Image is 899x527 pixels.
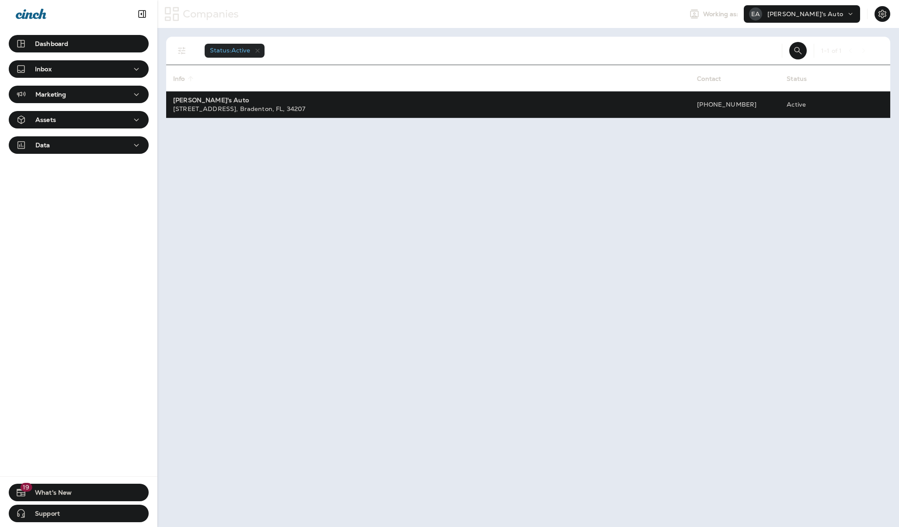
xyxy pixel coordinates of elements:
span: 19 [20,483,32,492]
button: Inbox [9,60,149,78]
button: Support [9,505,149,522]
p: Companies [179,7,239,21]
button: 19What's New [9,484,149,501]
span: Status [787,75,818,83]
div: [STREET_ADDRESS] , Bradenton , FL , 34207 [173,104,683,113]
p: Assets [35,116,56,123]
button: Assets [9,111,149,128]
td: [PHONE_NUMBER] [690,91,780,118]
span: Support [26,510,60,520]
p: [PERSON_NAME]'s Auto [767,10,843,17]
button: Search Companies [789,42,807,59]
p: Inbox [35,66,52,73]
p: Dashboard [35,40,68,47]
span: Working as: [703,10,740,18]
button: Data [9,136,149,154]
p: Marketing [35,91,66,98]
button: Marketing [9,86,149,103]
span: Status : Active [210,46,250,54]
button: Settings [875,6,890,22]
span: Contact [697,75,732,83]
strong: [PERSON_NAME]'s Auto [173,96,249,104]
div: EA [749,7,762,21]
span: Contact [697,75,721,83]
button: Dashboard [9,35,149,52]
span: What's New [26,489,72,499]
div: 1 - 1 of 1 [821,47,842,54]
td: Active [780,91,838,118]
span: Info [173,75,196,83]
span: Status [787,75,807,83]
button: Collapse Sidebar [130,5,154,23]
button: Filters [173,42,191,59]
p: Data [35,142,50,149]
div: Status:Active [205,44,265,58]
span: Info [173,75,185,83]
